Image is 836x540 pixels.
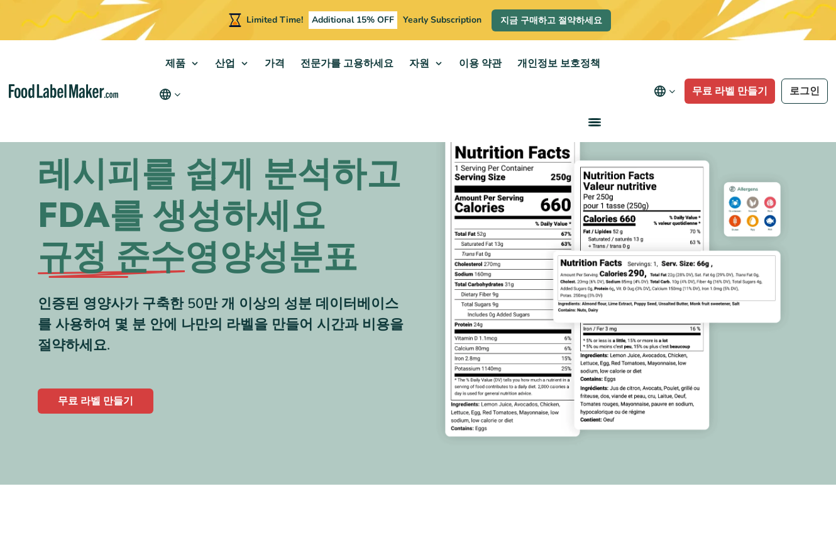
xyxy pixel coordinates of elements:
[685,79,775,104] a: 무료 라벨 만들기
[185,234,358,281] font: 영양성분표
[300,57,393,70] font: 전문가를 고용하세요
[257,40,290,87] a: 가격
[158,87,182,102] button: 언어 변경
[402,40,448,87] a: 자원
[517,57,600,70] font: 개인정보 보호정책
[293,40,399,87] a: 전문가를 고용하세요
[459,57,502,70] font: 이용 약관
[215,57,235,70] font: 산업
[38,151,401,240] font: 레시피를 쉽게 분석하고 FDA를 생성하세요
[789,84,820,98] font: 로그인
[207,40,254,87] a: 산업
[492,9,611,31] a: 지금 구매하고 절약하세요
[38,234,185,281] font: 규정 준수
[781,79,828,104] a: 로그인
[510,40,605,87] a: 개인정보 보호정책
[692,84,767,98] font: 무료 라벨 만들기
[246,14,303,26] span: Limited Time!
[309,11,397,29] span: Additional 15% OFF
[451,40,507,87] a: 이용 약관
[409,57,429,70] font: 자원
[38,294,404,355] font: 인증된 영양사가 구축한 50만 개 이상의 성분 데이터베이스를 사용하여 몇 분 안에 나만의 라벨을 만들어 시간과 비용을 절약하세요.
[158,40,204,87] a: 제품
[403,14,481,26] span: Yearly Subscription
[165,57,185,70] font: 제품
[645,79,685,104] button: 언어 변경
[9,84,118,99] a: 식품 라벨 메이커 홈페이지
[500,14,602,26] font: 지금 구매하고 절약하세요
[573,102,613,142] a: 메뉴
[38,388,153,414] a: 무료 라벨 만들기
[265,57,285,70] font: 가격
[58,394,133,408] font: 무료 라벨 만들기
